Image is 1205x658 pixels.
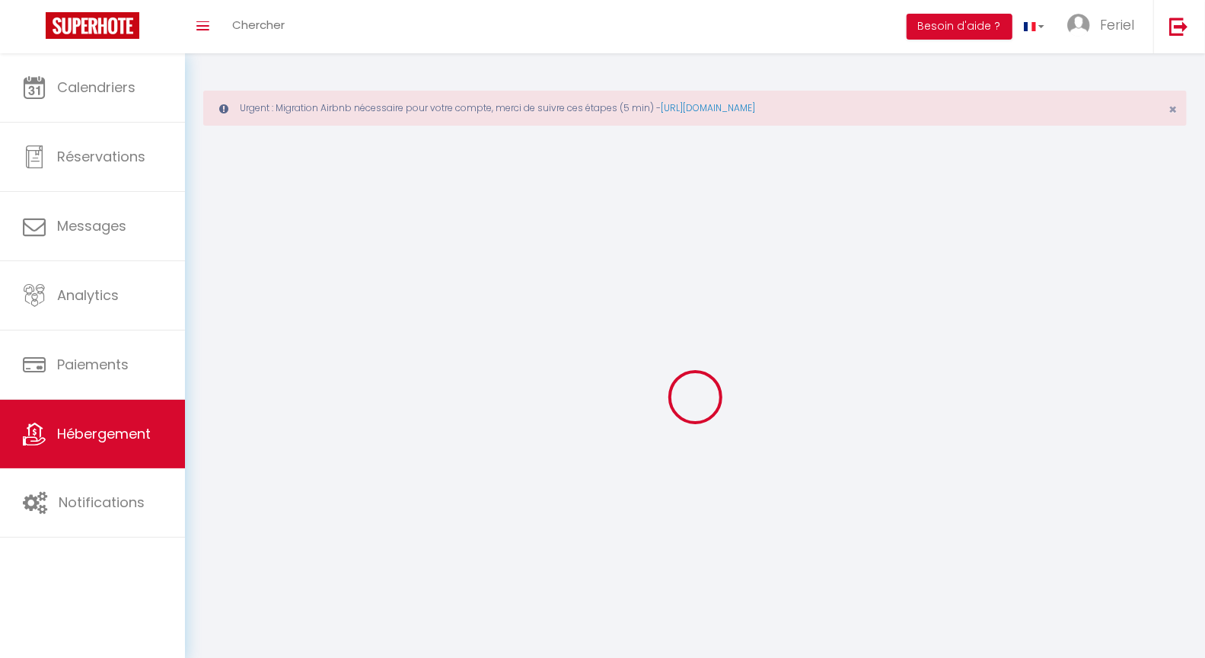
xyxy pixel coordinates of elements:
button: Besoin d'aide ? [907,14,1012,40]
button: Close [1168,103,1177,117]
span: Paiements [57,355,129,374]
span: Notifications [59,493,145,512]
a: [URL][DOMAIN_NAME] [661,101,755,114]
iframe: Chat [1140,589,1194,647]
span: Feriel [1100,15,1134,34]
img: Super Booking [46,12,139,39]
img: ... [1067,14,1090,37]
span: Réservations [57,147,145,166]
span: × [1168,100,1177,119]
span: Messages [57,216,126,235]
button: Ouvrir le widget de chat LiveChat [12,6,58,52]
div: Urgent : Migration Airbnb nécessaire pour votre compte, merci de suivre ces étapes (5 min) - [203,91,1187,126]
img: logout [1169,17,1188,36]
span: Hébergement [57,424,151,443]
span: Analytics [57,286,119,305]
span: Calendriers [57,78,135,97]
span: Chercher [232,17,285,33]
